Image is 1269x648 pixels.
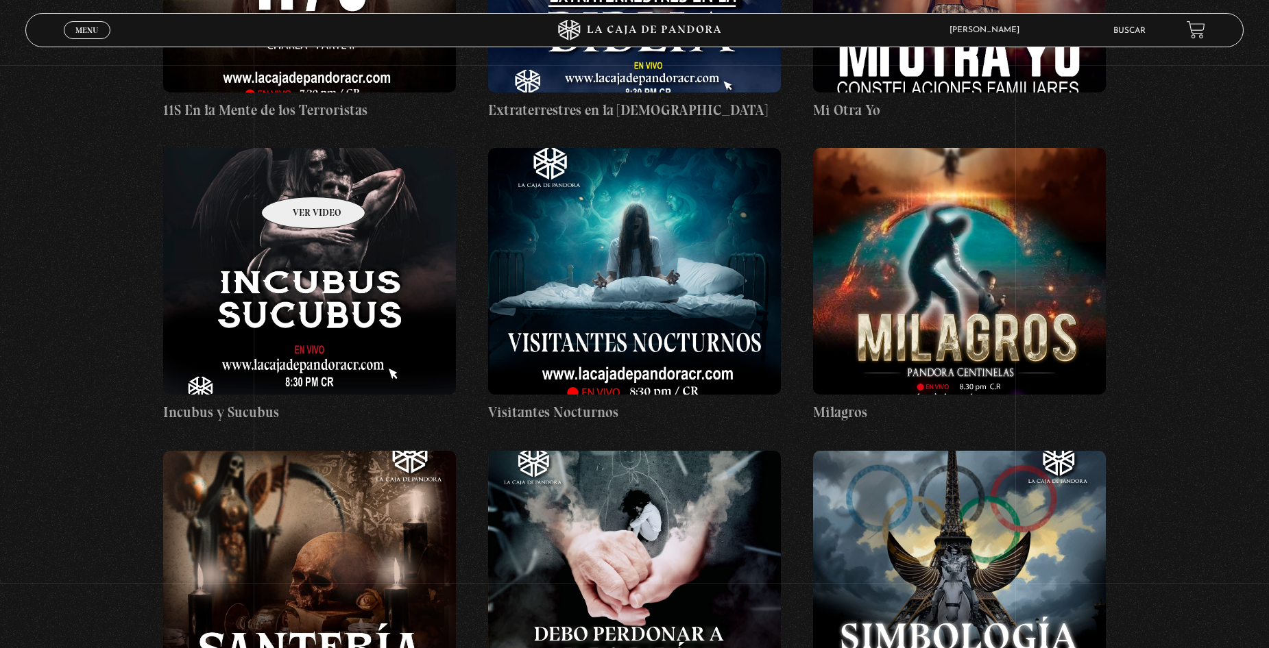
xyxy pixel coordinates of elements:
[1187,21,1205,39] a: View your shopping cart
[488,148,780,423] a: Visitantes Nocturnos
[75,26,98,34] span: Menu
[488,99,780,121] h4: Extraterrestres en la [DEMOGRAPHIC_DATA]
[943,26,1033,34] span: [PERSON_NAME]
[1113,27,1146,35] a: Buscar
[163,148,455,423] a: Incubus y Sucubus
[488,401,780,423] h4: Visitantes Nocturnos
[813,148,1105,423] a: Milagros
[813,99,1105,121] h4: Mi Otra Yo
[163,99,455,121] h4: 11S En la Mente de los Terroristas
[71,38,103,47] span: Cerrar
[813,401,1105,423] h4: Milagros
[163,401,455,423] h4: Incubus y Sucubus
